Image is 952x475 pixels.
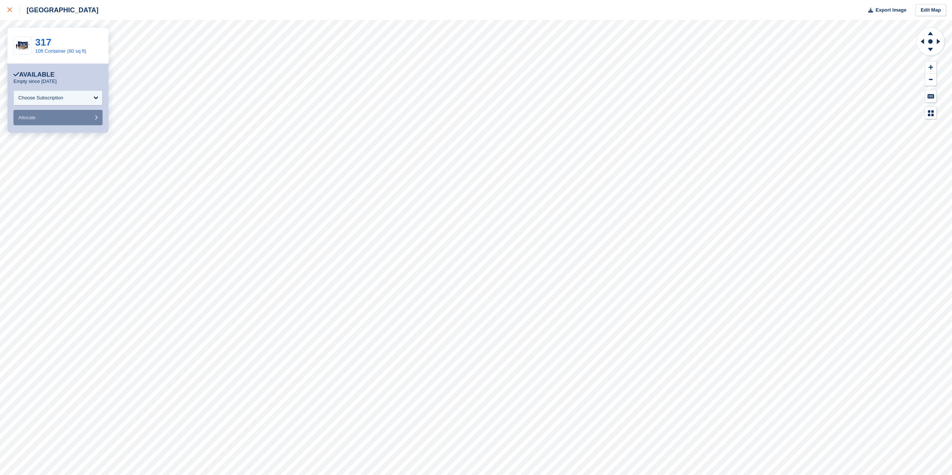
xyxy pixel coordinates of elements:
[925,74,936,86] button: Zoom Out
[13,110,102,125] button: Allocate
[925,107,936,119] button: Map Legend
[35,37,51,48] a: 317
[864,4,906,16] button: Export Image
[915,4,946,16] a: Edit Map
[35,48,86,54] a: 10ft Container (80 sq ft)
[875,6,906,14] span: Export Image
[18,115,36,120] span: Allocate
[13,71,55,78] div: Available
[925,61,936,74] button: Zoom In
[925,90,936,102] button: Keyboard Shortcuts
[13,78,56,84] p: Empty since [DATE]
[20,6,98,15] div: [GEOGRAPHIC_DATA]
[14,39,31,52] img: 10-ft-container%20(5).jpg
[18,94,63,102] div: Choose Subscription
